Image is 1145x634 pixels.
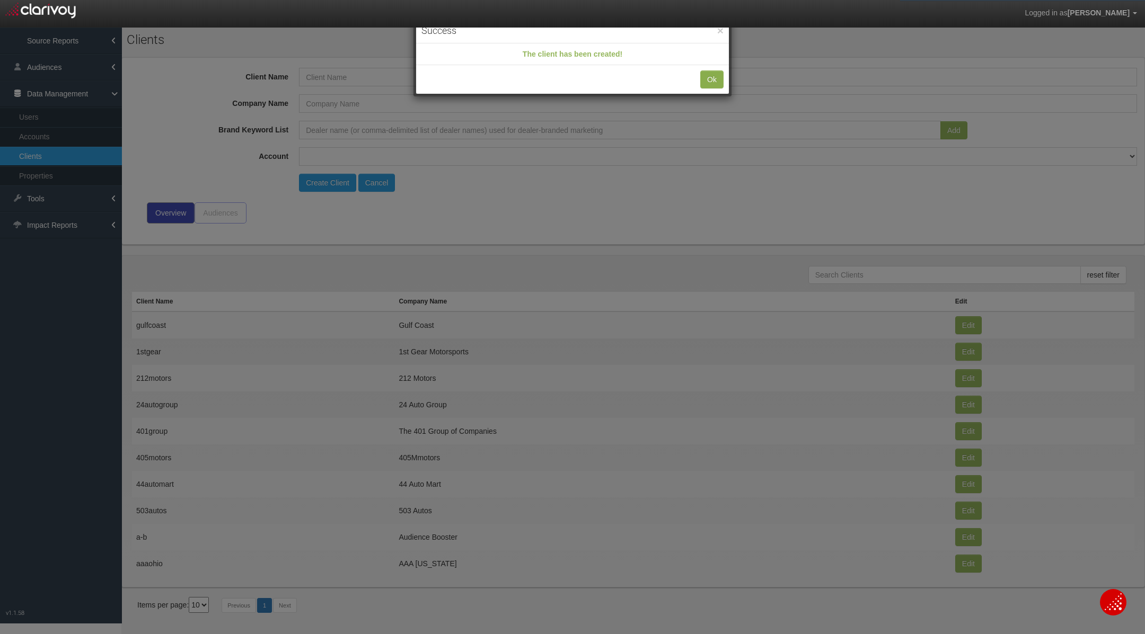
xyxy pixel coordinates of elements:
[421,24,724,38] h4: Success
[1017,1,1145,26] a: Logged in as[PERSON_NAME]
[1068,8,1130,17] span: [PERSON_NAME]
[1025,8,1067,17] span: Logged in as
[717,25,724,36] button: ×
[700,70,724,88] button: Ok
[523,50,622,58] strong: The client has been created!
